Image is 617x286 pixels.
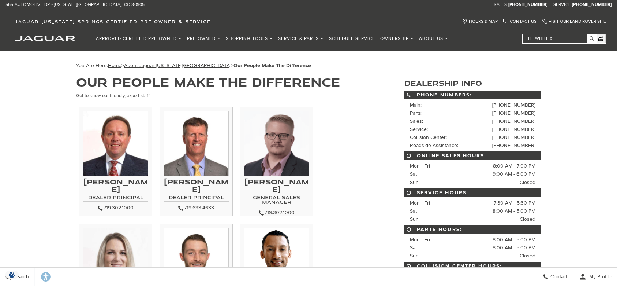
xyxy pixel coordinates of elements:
span: Jaguar [US_STATE] Springs Certified Pre-Owned & Service [15,19,211,24]
img: Opt-Out Icon [4,271,20,279]
a: Service & Parts [276,32,326,45]
span: Closed [520,252,535,260]
span: Service: [410,126,428,132]
h3: Dealership Info [404,80,541,87]
span: Service [553,2,571,7]
span: Service Hours: [404,188,541,197]
a: About Jaguar [US_STATE][GEOGRAPHIC_DATA] [124,62,231,69]
nav: Main Navigation [93,32,451,45]
div: 719.302.1000 [244,208,309,217]
h3: [PERSON_NAME] [244,178,309,193]
img: Josh Hansen [244,111,309,176]
span: Collision Center Hours: [404,262,541,271]
img: Thom Buckley [83,111,148,176]
a: Approved Certified Pre-Owned [93,32,184,45]
span: Sales: [410,118,423,124]
h3: [PERSON_NAME] [164,178,229,193]
a: Schedule Service [326,32,378,45]
a: Hours & Map [462,19,498,24]
span: Sun [410,253,419,259]
span: Online Sales Hours: [404,151,541,160]
span: Main: [410,102,422,108]
span: Sun [410,179,419,186]
span: 8:00 AM - 5:00 PM [493,236,535,244]
span: > [108,62,311,69]
div: 719.633.4633 [164,203,229,212]
button: Open user profile menu [573,268,617,286]
strong: Our People Make The Difference [233,62,311,69]
span: 8:00 AM - 5:00 PM [493,207,535,215]
a: Ownership [378,32,416,45]
span: Sun [410,216,419,222]
span: You Are Here: [76,62,311,69]
h4: General Sales Manager [244,195,309,206]
a: [PHONE_NUMBER] [572,2,612,8]
a: Contact Us [503,19,536,24]
span: Sat [410,208,417,214]
input: i.e. White XE [523,34,596,43]
span: Mon - Fri [410,200,430,206]
a: [PHONE_NUMBER] [492,126,535,132]
div: Breadcrumbs [76,62,541,69]
a: [PHONE_NUMBER] [508,2,548,8]
span: Sales [494,2,507,7]
span: Closed [520,215,535,223]
span: 7:30 AM - 5:30 PM [494,199,535,207]
a: [PHONE_NUMBER] [492,110,535,116]
a: Home [108,62,121,69]
span: Phone Numbers: [404,91,541,99]
span: 8:00 AM - 7:00 PM [493,162,535,170]
a: About Us [416,32,451,45]
img: Jaguar [15,36,75,41]
span: Parts Hours: [404,225,541,234]
p: Get to know our friendly, expert staff: [76,92,382,100]
span: Mon - Fri [410,236,430,243]
span: Contact [549,274,568,280]
a: [PHONE_NUMBER] [492,102,535,108]
span: Closed [520,179,535,187]
span: Sat [410,171,417,177]
h4: Dealer Principal [164,195,229,202]
span: Collision Center: [410,134,447,140]
span: > [124,62,311,69]
a: [PHONE_NUMBER] [492,142,535,148]
a: 565 Automotive Dr • [US_STATE][GEOGRAPHIC_DATA], CO 80905 [5,2,145,8]
h1: Our People Make The Difference [76,76,382,88]
a: [PHONE_NUMBER] [492,134,535,140]
a: [PHONE_NUMBER] [492,118,535,124]
span: My Profile [586,274,612,280]
a: Pre-Owned [184,32,223,45]
span: Parts: [410,110,422,116]
h3: [PERSON_NAME] [83,178,148,193]
div: 719.302.1000 [83,203,148,212]
span: Mon - Fri [410,163,430,169]
span: 8:00 AM - 5:00 PM [493,244,535,252]
section: Click to Open Cookie Consent Modal [4,271,20,279]
span: Roadside Assistance: [410,142,458,148]
span: Sat [410,245,417,251]
h4: Dealer Principal [83,195,148,202]
a: Shopping Tools [223,32,276,45]
span: 9:00 AM - 6:00 PM [493,170,535,178]
a: Jaguar [US_STATE] Springs Certified Pre-Owned & Service [11,19,214,24]
a: jaguar [15,35,75,41]
a: Visit Our Land Rover Site [542,19,606,24]
img: Mike Jorgensen [164,111,229,176]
